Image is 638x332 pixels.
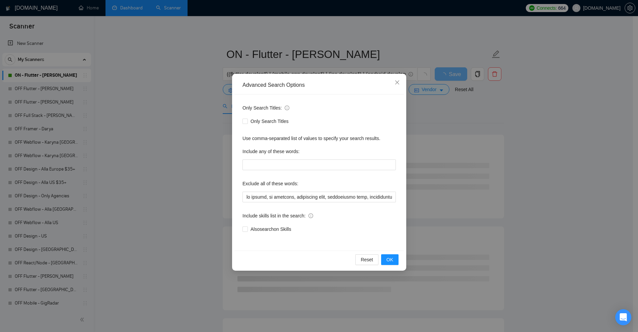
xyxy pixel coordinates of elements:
div: Advanced Search Options [242,81,396,89]
span: info-circle [308,213,313,218]
label: Include any of these words: [242,146,299,157]
div: Open Intercom Messenger [615,309,631,325]
button: OK [381,254,398,265]
button: Close [388,74,406,92]
span: Only Search Titles: [242,104,289,112]
span: close [395,80,400,85]
span: info-circle [285,106,289,110]
span: Include skills list in the search: [242,212,313,219]
span: OK [386,256,393,263]
div: Use comma-separated list of values to specify your search results. [242,135,396,142]
label: Exclude all of these words: [242,178,298,189]
span: Also search on Skills [248,225,294,233]
button: Reset [355,254,378,265]
span: Reset [361,256,373,263]
span: Only Search Titles [248,118,291,125]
